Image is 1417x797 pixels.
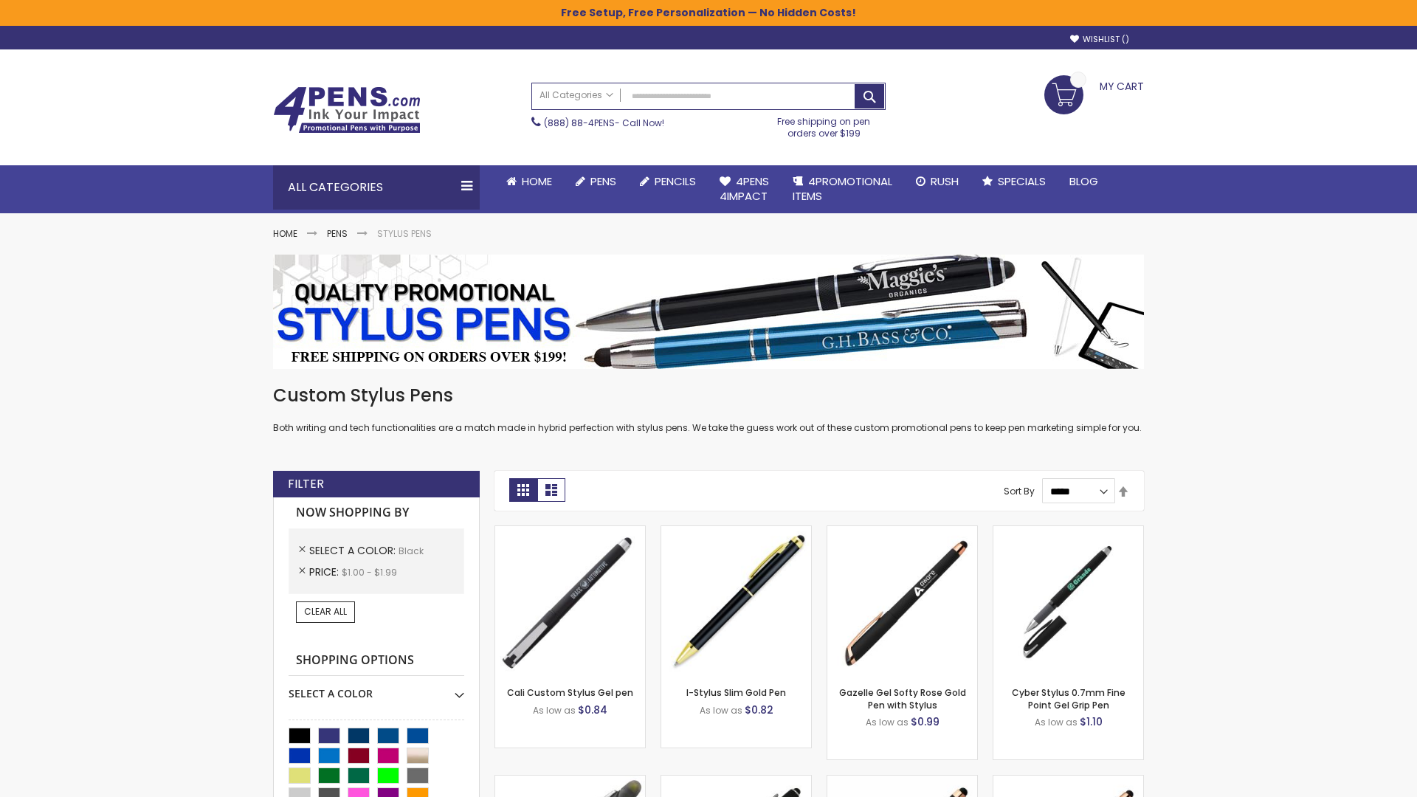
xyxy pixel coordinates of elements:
[590,173,616,189] span: Pens
[522,173,552,189] span: Home
[827,775,977,787] a: Islander Softy Rose Gold Gel Pen with Stylus-Black
[661,525,811,538] a: I-Stylus Slim Gold-Black
[342,566,397,579] span: $1.00 - $1.99
[762,110,886,139] div: Free shipping on pen orders over $199
[495,525,645,538] a: Cali Custom Stylus Gel pen-Black
[998,173,1046,189] span: Specials
[494,165,564,198] a: Home
[532,83,621,108] a: All Categories
[866,716,909,728] span: As low as
[544,117,664,129] span: - Call Now!
[655,173,696,189] span: Pencils
[509,478,537,502] strong: Grid
[1058,165,1110,198] a: Blog
[993,525,1143,538] a: Cyber Stylus 0.7mm Fine Point Gel Grip Pen-Black
[1080,714,1103,729] span: $1.10
[781,165,904,213] a: 4PROMOTIONALITEMS
[904,165,970,198] a: Rush
[327,227,348,240] a: Pens
[661,775,811,787] a: Custom Soft Touch® Metal Pens with Stylus-Black
[289,676,464,701] div: Select A Color
[708,165,781,213] a: 4Pens4impact
[377,227,432,240] strong: Stylus Pens
[399,545,424,557] span: Black
[993,775,1143,787] a: Gazelle Gel Softy Rose Gold Pen with Stylus - ColorJet-Black
[309,543,399,558] span: Select A Color
[544,117,615,129] a: (888) 88-4PENS
[539,89,613,101] span: All Categories
[578,703,607,717] span: $0.84
[628,165,708,198] a: Pencils
[839,686,966,711] a: Gazelle Gel Softy Rose Gold Pen with Stylus
[1035,716,1078,728] span: As low as
[273,86,421,134] img: 4Pens Custom Pens and Promotional Products
[1004,485,1035,497] label: Sort By
[1070,34,1129,45] a: Wishlist
[273,384,1144,407] h1: Custom Stylus Pens
[533,704,576,717] span: As low as
[273,384,1144,435] div: Both writing and tech functionalities are a match made in hybrid perfection with stylus pens. We ...
[273,165,480,210] div: All Categories
[273,255,1144,369] img: Stylus Pens
[309,565,342,579] span: Price
[495,775,645,787] a: Souvenir® Jalan Highlighter Stylus Pen Combo-Black
[720,173,769,204] span: 4Pens 4impact
[289,645,464,677] strong: Shopping Options
[289,497,464,528] strong: Now Shopping by
[564,165,628,198] a: Pens
[661,526,811,676] img: I-Stylus Slim Gold-Black
[827,525,977,538] a: Gazelle Gel Softy Rose Gold Pen with Stylus-Black
[700,704,742,717] span: As low as
[296,601,355,622] a: Clear All
[288,476,324,492] strong: Filter
[507,686,633,699] a: Cali Custom Stylus Gel pen
[686,686,786,699] a: I-Stylus Slim Gold Pen
[495,526,645,676] img: Cali Custom Stylus Gel pen-Black
[304,605,347,618] span: Clear All
[1012,686,1125,711] a: Cyber Stylus 0.7mm Fine Point Gel Grip Pen
[931,173,959,189] span: Rush
[827,526,977,676] img: Gazelle Gel Softy Rose Gold Pen with Stylus-Black
[793,173,892,204] span: 4PROMOTIONAL ITEMS
[1069,173,1098,189] span: Blog
[993,526,1143,676] img: Cyber Stylus 0.7mm Fine Point Gel Grip Pen-Black
[911,714,940,729] span: $0.99
[273,227,297,240] a: Home
[970,165,1058,198] a: Specials
[745,703,773,717] span: $0.82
